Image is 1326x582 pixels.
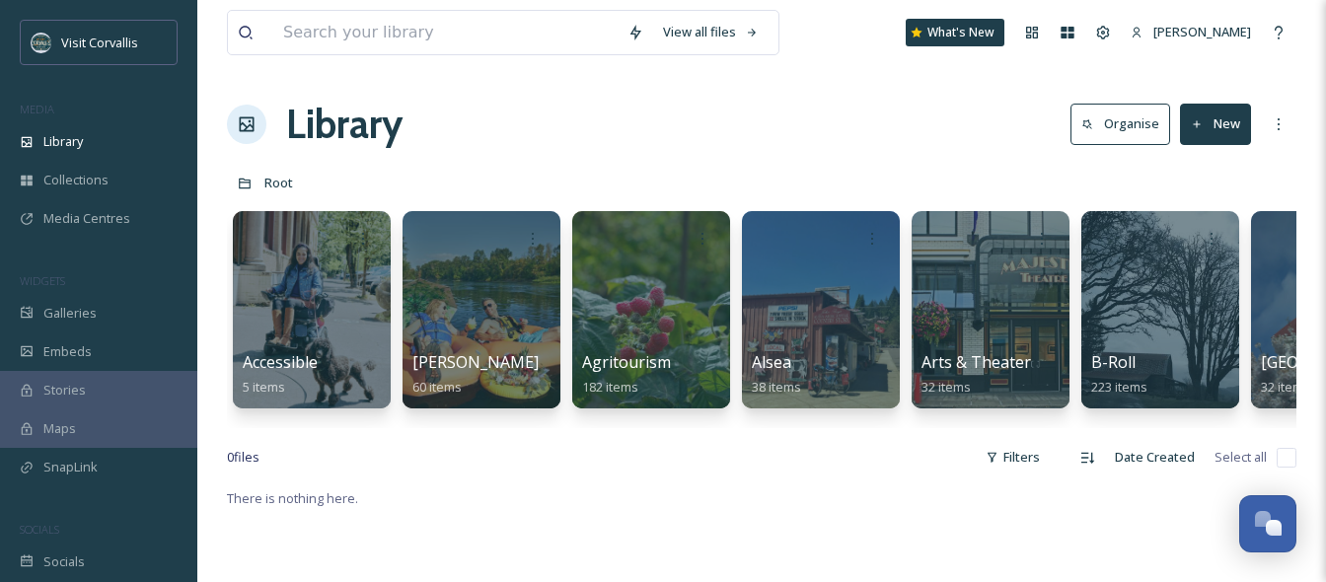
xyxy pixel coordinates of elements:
span: Galleries [43,304,97,323]
span: SnapLink [43,458,98,476]
span: Visit Corvallis [61,34,138,51]
div: Date Created [1105,438,1205,476]
a: Arts & Theater32 items [921,353,1031,396]
span: 32 items [1261,378,1310,396]
span: Collections [43,171,109,189]
span: Root [264,174,293,191]
span: Maps [43,419,76,438]
a: Accessible5 items [243,353,318,396]
span: 0 file s [227,448,259,467]
span: 182 items [582,378,638,396]
a: Root [264,171,293,194]
span: 38 items [752,378,801,396]
span: Alsea [752,351,791,373]
span: B-Roll [1091,351,1136,373]
span: 223 items [1091,378,1147,396]
span: 5 items [243,378,285,396]
span: Media Centres [43,209,130,228]
a: Organise [1070,104,1180,144]
button: Organise [1070,104,1170,144]
button: Open Chat [1239,495,1296,552]
span: 60 items [412,378,462,396]
a: View all files [653,13,769,51]
div: Filters [976,438,1050,476]
span: [PERSON_NAME] [1153,23,1251,40]
span: Embeds [43,342,92,361]
span: Agritourism [582,351,671,373]
span: Socials [43,552,85,571]
a: [PERSON_NAME]60 items [412,353,539,396]
a: B-Roll223 items [1091,353,1147,396]
span: Library [43,132,83,151]
span: Arts & Theater [921,351,1031,373]
span: Accessible [243,351,318,373]
span: There is nothing here. [227,489,358,507]
span: Select all [1215,448,1267,467]
span: MEDIA [20,102,54,116]
a: Alsea38 items [752,353,801,396]
span: WIDGETS [20,273,65,288]
a: What's New [906,19,1004,46]
span: [PERSON_NAME] [412,351,539,373]
a: Library [286,95,403,154]
img: visit-corvallis-badge-dark-blue-orange%281%29.png [32,33,51,52]
span: 32 items [921,378,971,396]
span: SOCIALS [20,522,59,537]
a: Agritourism182 items [582,353,671,396]
a: [PERSON_NAME] [1121,13,1261,51]
span: Stories [43,381,86,400]
input: Search your library [273,11,618,54]
button: New [1180,104,1251,144]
